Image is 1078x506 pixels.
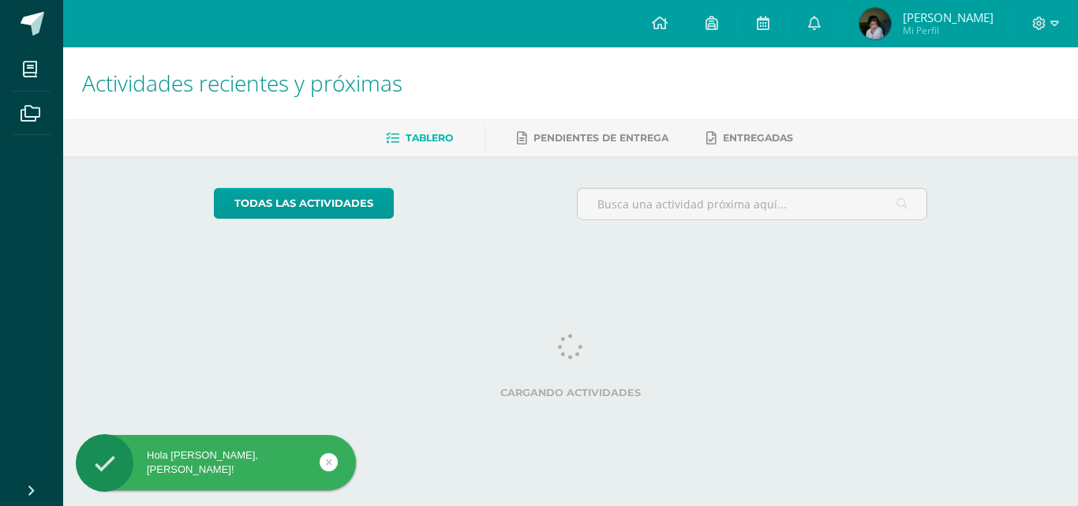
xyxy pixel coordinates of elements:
[578,189,927,219] input: Busca una actividad próxima aquí...
[706,126,793,151] a: Entregadas
[533,132,668,144] span: Pendientes de entrega
[903,24,994,37] span: Mi Perfil
[406,132,453,144] span: Tablero
[76,448,356,477] div: Hola [PERSON_NAME], [PERSON_NAME]!
[214,188,394,219] a: todas las Actividades
[723,132,793,144] span: Entregadas
[903,9,994,25] span: [PERSON_NAME]
[859,8,891,39] img: 9fed717ef32716878330dd2f829dc94b.png
[214,387,928,399] label: Cargando actividades
[386,126,453,151] a: Tablero
[517,126,668,151] a: Pendientes de entrega
[82,68,402,98] span: Actividades recientes y próximas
